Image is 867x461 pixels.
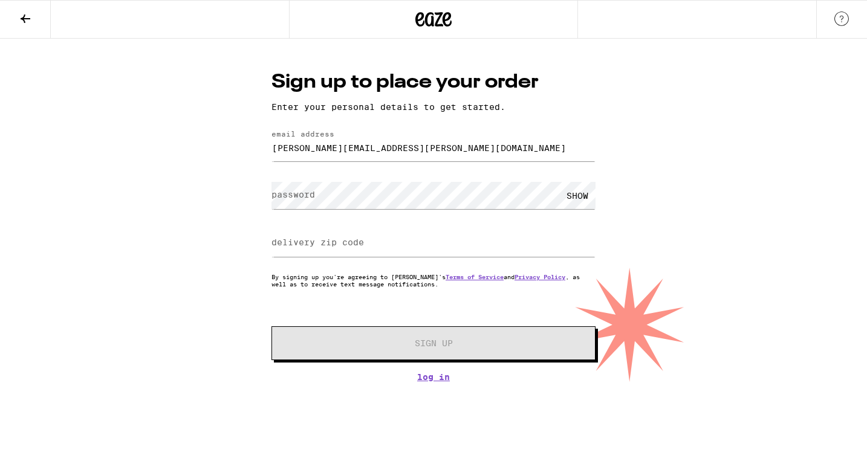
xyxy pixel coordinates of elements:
label: email address [271,130,334,138]
label: password [271,190,315,199]
label: delivery zip code [271,237,364,247]
p: Enter your personal details to get started. [271,102,596,112]
input: delivery zip code [271,230,596,257]
h1: Sign up to place your order [271,69,596,96]
a: Log In [271,372,596,382]
button: Sign Up [271,326,596,360]
span: Sign Up [415,339,453,347]
input: email address [271,134,596,161]
p: By signing up you're agreeing to [PERSON_NAME]'s and , as well as to receive text message notific... [271,273,596,288]
span: Hi. Need any help? [7,8,87,18]
div: SHOW [559,182,596,209]
a: Privacy Policy [515,273,565,280]
a: Terms of Service [446,273,504,280]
